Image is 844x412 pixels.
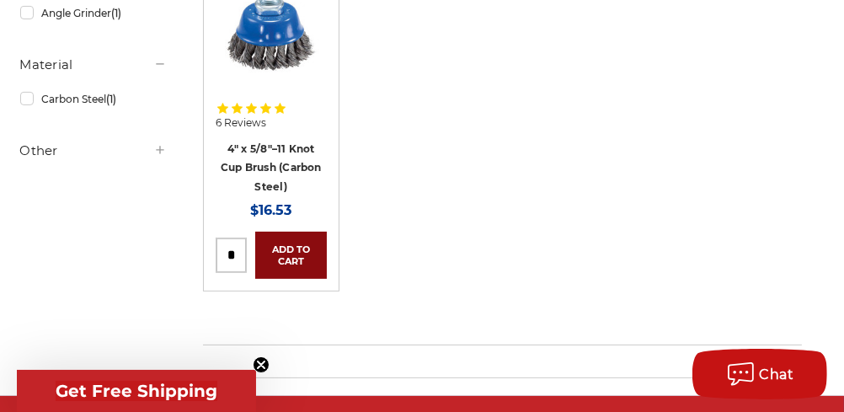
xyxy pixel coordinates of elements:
[106,93,116,105] span: (1)
[760,367,794,383] span: Chat
[111,7,121,19] span: (1)
[20,84,167,114] a: Carbon Steel
[56,381,217,401] span: Get Free Shipping
[17,370,256,412] div: Get Free ShippingClose teaser
[20,55,167,75] h5: Material
[216,118,266,128] span: 6 Reviews
[692,349,827,399] button: Chat
[20,141,167,161] h5: Other
[253,356,270,373] button: Close teaser
[250,202,291,218] span: $16.53
[255,232,327,279] a: Add to Cart
[221,142,322,193] a: 4″ x 5/8″–11 Knot Cup Brush (Carbon Steel)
